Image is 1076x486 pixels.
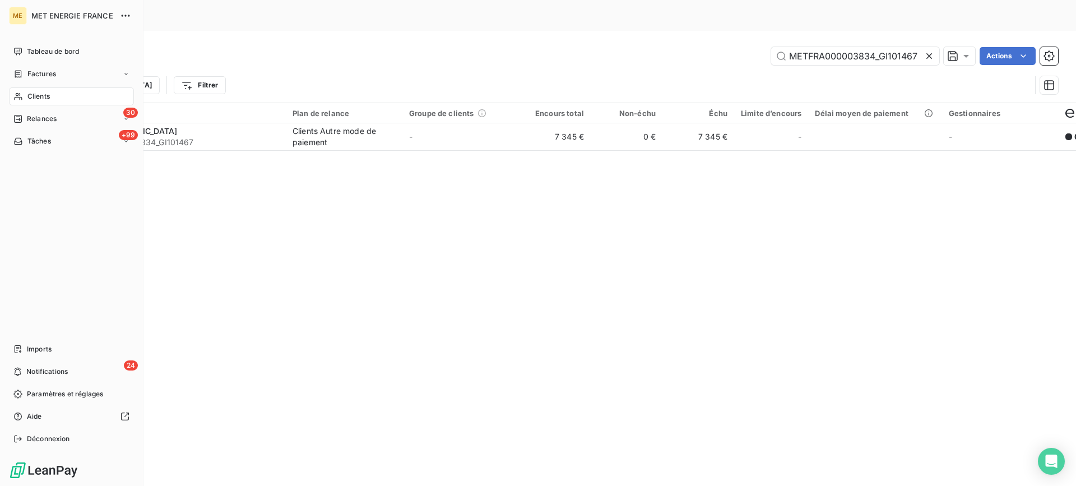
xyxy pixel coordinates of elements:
[174,76,225,94] button: Filtrer
[77,137,279,148] span: METFRA000003834_GI101467
[27,136,51,146] span: Tâches
[949,132,952,141] span: -
[798,131,801,142] span: -
[27,344,52,354] span: Imports
[591,123,662,150] td: 0 €
[27,434,70,444] span: Déconnexion
[597,109,656,118] div: Non-échu
[662,123,734,150] td: 7 345 €
[980,47,1036,65] button: Actions
[27,91,50,101] span: Clients
[119,130,138,140] span: +99
[1038,448,1065,475] div: Open Intercom Messenger
[409,132,412,141] span: -
[526,109,584,118] div: Encours total
[9,408,134,425] a: Aide
[27,389,103,399] span: Paramètres et réglages
[949,109,1052,118] div: Gestionnaires
[124,360,138,371] span: 24
[27,47,79,57] span: Tableau de bord
[815,109,935,118] div: Délai moyen de paiement
[669,109,727,118] div: Échu
[771,47,939,65] input: Rechercher
[123,108,138,118] span: 30
[293,109,396,118] div: Plan de relance
[741,109,801,118] div: Limite d’encours
[27,69,56,79] span: Factures
[27,114,57,124] span: Relances
[26,367,68,377] span: Notifications
[293,126,396,148] div: Clients Autre mode de paiement
[27,411,42,422] span: Aide
[519,123,591,150] td: 7 345 €
[9,461,78,479] img: Logo LeanPay
[409,109,474,118] span: Groupe de clients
